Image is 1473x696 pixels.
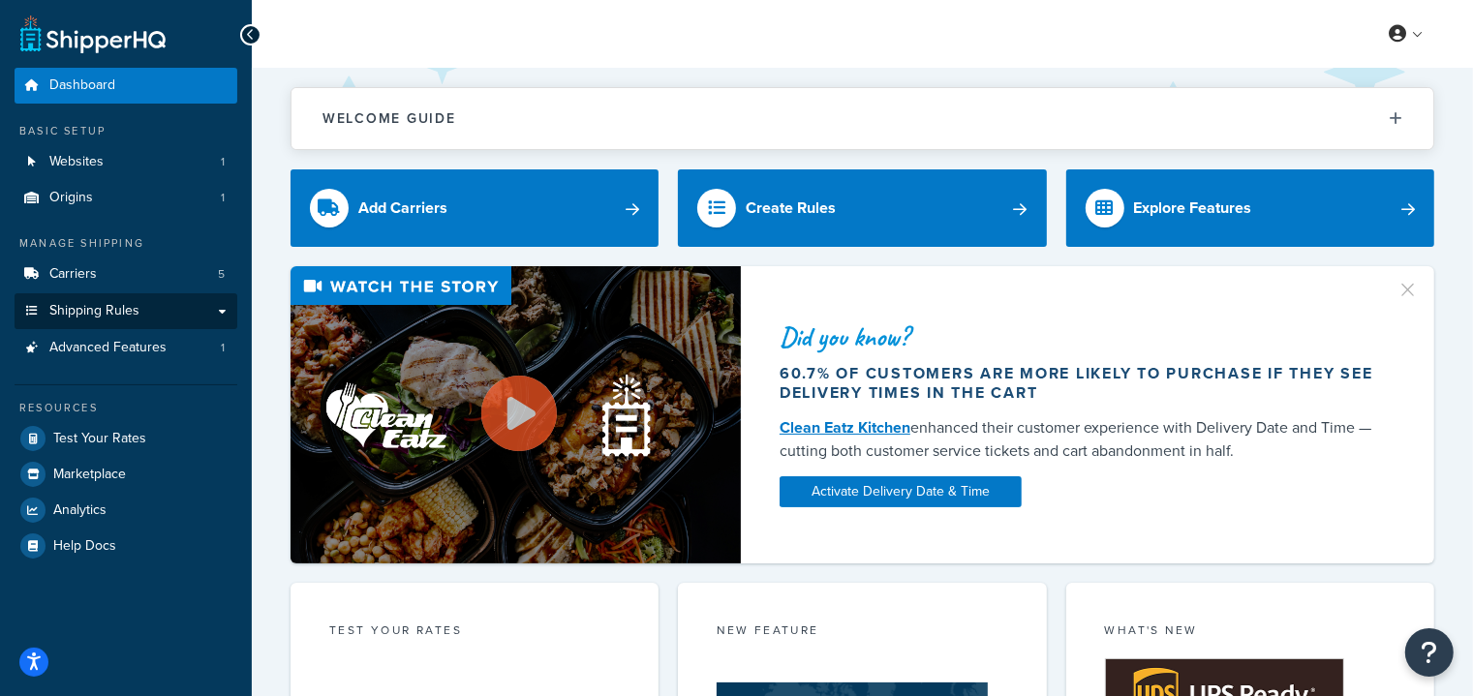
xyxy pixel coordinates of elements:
div: Create Rules [746,195,836,222]
div: What's New [1105,621,1396,644]
a: Dashboard [15,68,237,104]
a: Test Your Rates [15,421,237,456]
span: Shipping Rules [49,303,139,319]
li: Websites [15,144,237,180]
span: 1 [221,340,225,356]
span: Marketplace [53,467,126,483]
span: Websites [49,154,104,170]
div: Resources [15,400,237,416]
a: Create Rules [678,169,1046,247]
span: Help Docs [53,538,116,555]
button: Welcome Guide [292,88,1433,149]
a: Carriers5 [15,257,237,292]
div: Test your rates [329,621,620,644]
span: 1 [221,154,225,170]
a: Help Docs [15,529,237,563]
li: Advanced Features [15,330,237,366]
a: Websites1 [15,144,237,180]
span: Advanced Features [49,340,167,356]
div: enhanced their customer experience with Delivery Date and Time — cutting both customer service ti... [780,416,1381,463]
span: Test Your Rates [53,431,146,447]
div: Did you know? [780,323,1381,350]
div: 60.7% of customers are more likely to purchase if they see delivery times in the cart [780,364,1381,403]
span: 5 [218,266,225,283]
img: Video thumbnail [291,266,741,563]
a: Explore Features [1066,169,1434,247]
a: Advanced Features1 [15,330,237,366]
div: Manage Shipping [15,235,237,252]
a: Origins1 [15,180,237,216]
div: New Feature [717,621,1007,644]
span: Origins [49,190,93,206]
li: Origins [15,180,237,216]
a: Add Carriers [291,169,659,247]
a: Analytics [15,493,237,528]
li: Carriers [15,257,237,292]
a: Marketplace [15,457,237,492]
span: 1 [221,190,225,206]
h2: Welcome Guide [322,111,456,126]
span: Analytics [53,502,107,519]
div: Basic Setup [15,123,237,139]
button: Open Resource Center [1405,628,1454,677]
span: Dashboard [49,77,115,94]
div: Add Carriers [358,195,447,222]
a: Clean Eatz Kitchen [780,416,910,439]
a: Shipping Rules [15,293,237,329]
a: Activate Delivery Date & Time [780,476,1022,507]
span: Carriers [49,266,97,283]
div: Explore Features [1134,195,1252,222]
